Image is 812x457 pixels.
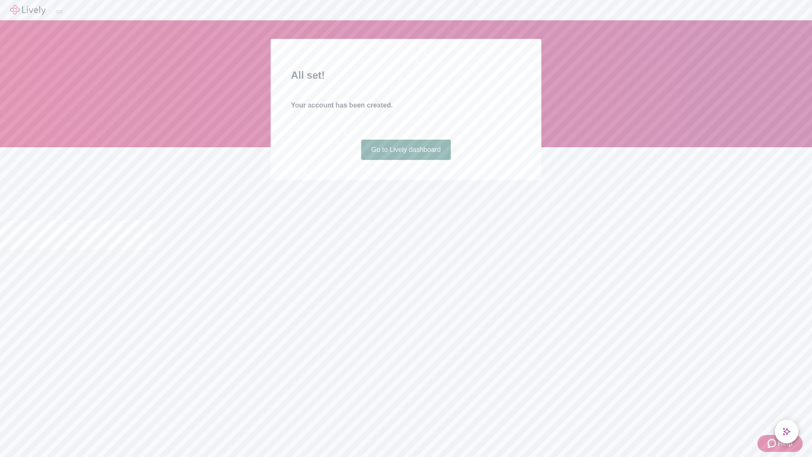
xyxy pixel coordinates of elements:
[361,140,451,160] a: Go to Lively dashboard
[775,420,798,443] button: chat
[782,427,791,436] svg: Lively AI Assistant
[291,68,521,83] h2: All set!
[768,438,778,449] svg: Zendesk support icon
[291,100,521,110] h4: Your account has been created.
[778,438,793,449] span: Help
[757,435,803,452] button: Zendesk support iconHelp
[56,11,63,13] button: Log out
[10,5,46,15] img: Lively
